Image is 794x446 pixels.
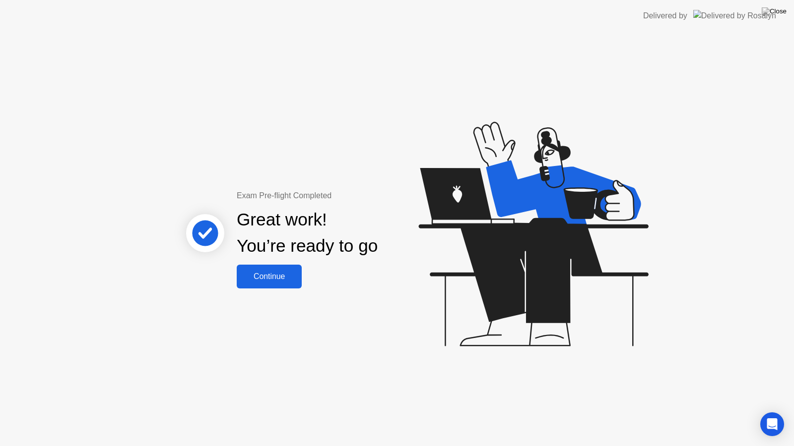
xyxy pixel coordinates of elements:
[760,412,784,436] div: Open Intercom Messenger
[693,10,776,21] img: Delivered by Rosalyn
[643,10,687,22] div: Delivered by
[237,190,442,202] div: Exam Pre-flight Completed
[237,265,302,288] button: Continue
[762,7,787,15] img: Close
[240,272,299,281] div: Continue
[237,207,378,259] div: Great work! You’re ready to go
